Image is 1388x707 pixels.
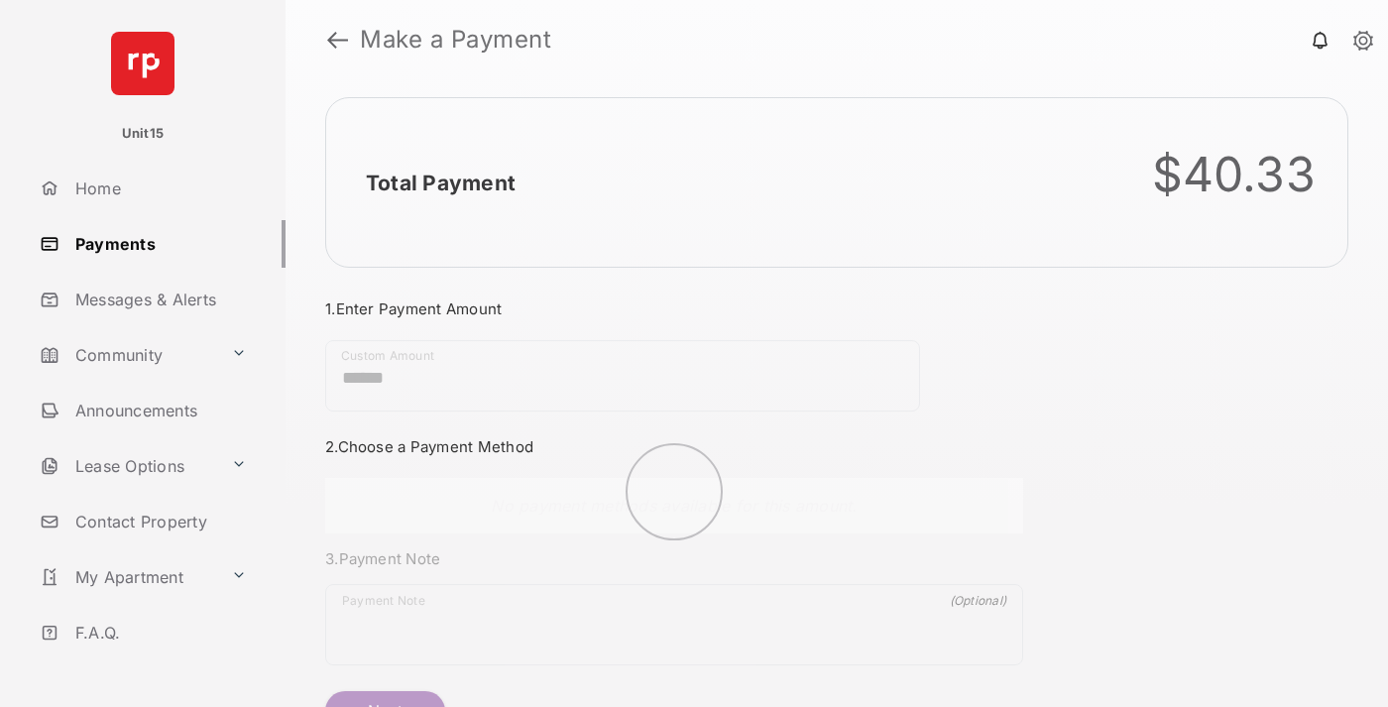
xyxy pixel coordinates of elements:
h2: Total Payment [366,171,516,195]
strong: Make a Payment [360,28,551,52]
a: Messages & Alerts [32,276,286,323]
a: My Apartment [32,553,223,601]
h3: 1. Enter Payment Amount [325,299,1023,318]
a: Payments [32,220,286,268]
a: F.A.Q. [32,609,286,656]
a: Announcements [32,387,286,434]
h3: 3. Payment Note [325,549,1023,568]
div: $40.33 [1152,146,1317,203]
a: Contact Property [32,498,286,545]
h3: 2. Choose a Payment Method [325,437,1023,456]
a: Home [32,165,286,212]
p: Unit15 [122,124,165,144]
a: Community [32,331,223,379]
a: Lease Options [32,442,223,490]
img: svg+xml;base64,PHN2ZyB4bWxucz0iaHR0cDovL3d3dy53My5vcmcvMjAwMC9zdmciIHdpZHRoPSI2NCIgaGVpZ2h0PSI2NC... [111,32,174,95]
